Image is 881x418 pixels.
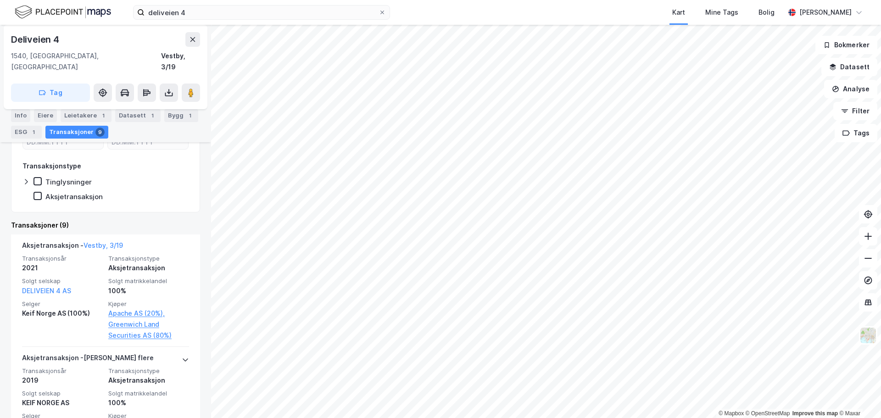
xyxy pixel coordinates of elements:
div: Vestby, 3/19 [161,50,200,72]
a: Mapbox [719,410,744,417]
span: Transaksjonsår [22,367,103,375]
div: Aksjetransaksjon [108,375,189,386]
div: Tinglysninger [45,178,92,186]
div: 9 [95,128,105,137]
div: Aksjetransaksjon [45,192,103,201]
div: Aksjetransaksjon - [PERSON_NAME] flere [22,352,154,367]
a: Improve this map [792,410,838,417]
div: 1 [185,111,195,120]
div: Bygg [164,109,198,122]
div: Bolig [758,7,775,18]
a: DELIVEIEN 4 AS [22,287,71,295]
input: Søk på adresse, matrikkel, gårdeiere, leietakere eller personer [145,6,379,19]
span: Selger [22,300,103,308]
div: 2021 [22,262,103,273]
button: Tags [835,124,877,142]
a: Apache AS (20%), [108,308,189,319]
button: Filter [833,102,877,120]
span: Solgt selskap [22,390,103,397]
div: 1 [148,111,157,120]
div: Transaksjonstype [22,161,81,172]
div: 1 [29,128,38,137]
a: Vestby, 3/19 [84,241,123,249]
div: [PERSON_NAME] [799,7,852,18]
span: Solgt selskap [22,277,103,285]
a: OpenStreetMap [746,410,790,417]
div: Deliveien 4 [11,32,61,47]
span: Solgt matrikkelandel [108,390,189,397]
div: 100% [108,397,189,408]
button: Tag [11,84,90,102]
div: Transaksjoner (9) [11,220,200,231]
div: Transaksjoner [45,126,108,139]
div: Aksjetransaksjon [108,262,189,273]
div: Aksjetransaksjon - [22,240,123,255]
span: Kjøper [108,300,189,308]
a: Greenwich Land Securities AS (80%) [108,319,189,341]
span: Transaksjonstype [108,255,189,262]
span: Transaksjonstype [108,367,189,375]
div: KEIF NORGE AS [22,397,103,408]
button: Analyse [824,80,877,98]
div: ESG [11,126,42,139]
div: Info [11,109,30,122]
div: Leietakere [61,109,112,122]
button: Datasett [821,58,877,76]
div: Mine Tags [705,7,738,18]
img: logo.f888ab2527a4732fd821a326f86c7f29.svg [15,4,111,20]
div: Keif Norge AS (100%) [22,308,103,319]
span: Solgt matrikkelandel [108,277,189,285]
div: Eiere [34,109,57,122]
span: Transaksjonsår [22,255,103,262]
div: Datasett [115,109,161,122]
div: 1 [99,111,108,120]
div: 100% [108,285,189,296]
div: 2019 [22,375,103,386]
button: Bokmerker [815,36,877,54]
img: Z [859,327,877,344]
div: Kart [672,7,685,18]
iframe: Chat Widget [835,374,881,418]
div: 1540, [GEOGRAPHIC_DATA], [GEOGRAPHIC_DATA] [11,50,161,72]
